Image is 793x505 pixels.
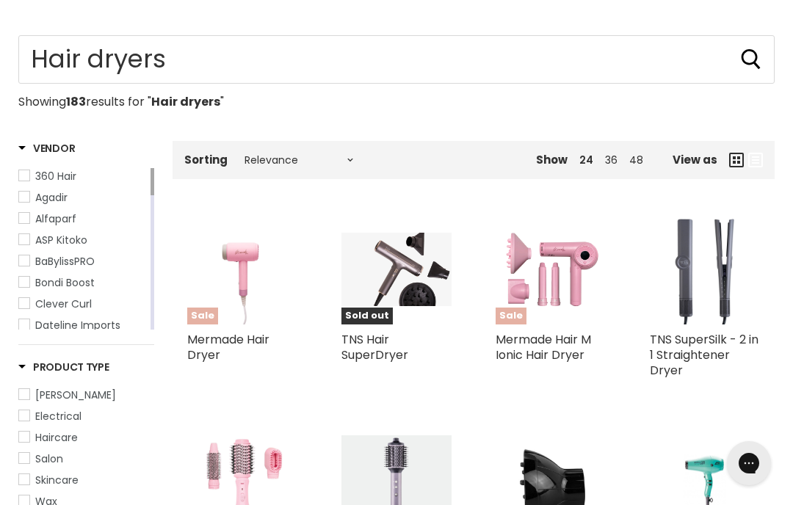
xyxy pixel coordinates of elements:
[18,275,148,291] a: Bondi Boost
[35,409,82,424] span: Electrical
[720,436,778,490] iframe: Gorgias live chat messenger
[18,296,148,312] a: Clever Curl
[496,214,606,324] a: Mermade Hair M Ionic Hair DryerSale
[35,190,68,205] span: Agadir
[187,214,297,324] a: Mermade Hair DryerSale
[18,141,75,156] h3: Vendor
[35,169,76,184] span: 360 Hair
[187,308,218,324] span: Sale
[341,233,452,306] img: TNS Hair SuperDryer
[18,472,154,488] a: Skincare
[18,451,154,467] a: Salon
[18,211,148,227] a: Alfaparf
[35,297,92,311] span: Clever Curl
[341,308,393,324] span: Sold out
[18,168,148,184] a: 360 Hair
[650,214,760,324] img: TNS SuperSilk - 2 in 1 Straightener Dryer
[18,253,148,269] a: BaBylissPRO
[184,153,228,166] label: Sorting
[18,189,148,206] a: Agadir
[187,331,269,363] a: Mermade Hair Dryer
[739,48,763,71] button: Search
[673,153,717,166] span: View as
[66,93,86,110] strong: 183
[579,153,593,167] a: 24
[18,35,775,84] input: Search
[650,331,758,379] a: TNS SuperSilk - 2 in 1 Straightener Dryer
[605,153,618,167] a: 36
[18,360,109,374] h3: Product Type
[18,408,154,424] a: Electrical
[35,275,95,290] span: Bondi Boost
[18,35,775,84] form: Product
[35,451,63,466] span: Salon
[18,232,148,248] a: ASP Kitoko
[341,331,408,363] a: TNS Hair SuperDryer
[496,214,606,324] img: Mermade Hair M Ionic Hair Dryer
[18,317,148,333] a: Dateline Imports
[496,331,591,363] a: Mermade Hair M Ionic Hair Dryer
[35,233,87,247] span: ASP Kitoko
[35,211,76,226] span: Alfaparf
[151,93,220,110] strong: Hair dryers
[35,254,95,269] span: BaBylissPRO
[341,214,452,324] a: TNS Hair SuperDryerSold out
[35,388,116,402] span: [PERSON_NAME]
[18,95,775,109] p: Showing results for " "
[206,214,279,324] img: Mermade Hair Dryer
[35,473,79,487] span: Skincare
[18,429,154,446] a: Haircare
[18,387,154,403] a: Barber
[496,308,526,324] span: Sale
[536,152,568,167] span: Show
[629,153,643,167] a: 48
[35,318,120,333] span: Dateline Imports
[35,430,78,445] span: Haircare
